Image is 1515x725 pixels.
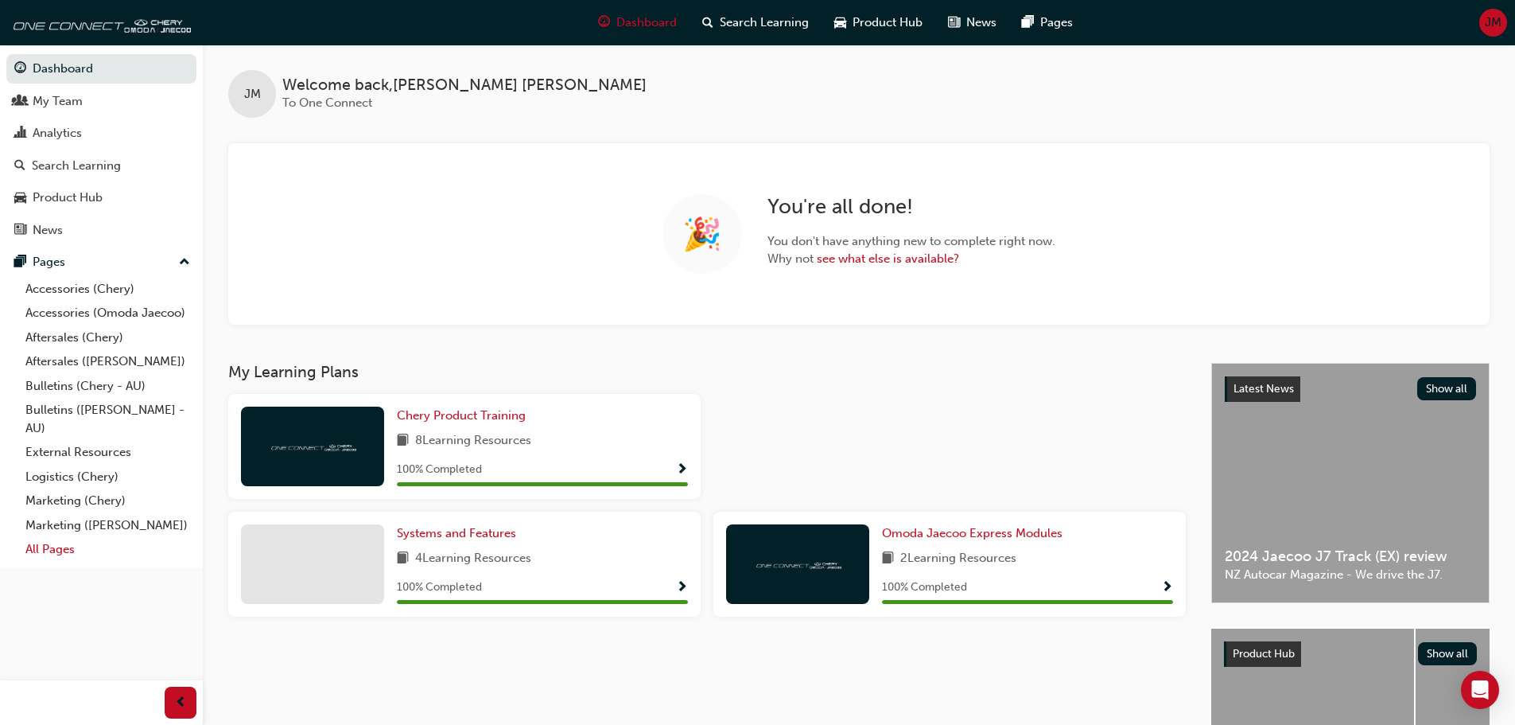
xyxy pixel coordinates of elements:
[14,255,26,270] span: pages-icon
[19,398,196,440] a: Bulletins ([PERSON_NAME] - AU)
[228,363,1186,381] h3: My Learning Plans
[1225,548,1476,566] span: 2024 Jaecoo J7 Track (EX) review
[269,439,356,454] img: oneconnect
[1022,13,1034,33] span: pages-icon
[33,124,82,142] div: Analytics
[690,6,822,39] a: search-iconSearch Learning
[397,524,522,543] a: Systems and Features
[175,693,187,713] span: prev-icon
[1225,566,1476,584] span: NZ Autocar Magazine - We drive the J7.
[948,13,960,33] span: news-icon
[415,549,531,569] span: 4 Learning Resources
[853,14,923,32] span: Product Hub
[14,224,26,238] span: news-icon
[397,549,409,569] span: book-icon
[1009,6,1086,39] a: pages-iconPages
[282,95,372,110] span: To One Connect
[834,13,846,33] span: car-icon
[33,189,103,207] div: Product Hub
[702,13,713,33] span: search-icon
[19,349,196,374] a: Aftersales ([PERSON_NAME])
[33,221,63,240] div: News
[397,579,482,597] span: 100 % Completed
[8,6,191,38] img: oneconnect
[1233,647,1295,661] span: Product Hub
[754,556,841,571] img: oneconnect
[33,92,83,111] div: My Team
[882,549,894,569] span: book-icon
[397,407,532,425] a: Chery Product Training
[14,95,26,109] span: people-icon
[19,277,196,302] a: Accessories (Chery)
[767,232,1055,251] span: You don't have anything new to complete right now.
[33,253,65,271] div: Pages
[6,216,196,245] a: News
[882,524,1069,543] a: Omoda Jaecoo Express Modules
[682,225,722,244] span: 🎉
[282,76,647,95] span: Welcome back , [PERSON_NAME] [PERSON_NAME]
[14,62,26,76] span: guage-icon
[397,526,516,540] span: Systems and Features
[244,85,261,103] span: JM
[1418,642,1478,665] button: Show all
[900,549,1016,569] span: 2 Learning Resources
[598,13,610,33] span: guage-icon
[1417,377,1477,400] button: Show all
[6,183,196,212] a: Product Hub
[19,440,196,465] a: External Resources
[1485,14,1501,32] span: JM
[19,374,196,399] a: Bulletins (Chery - AU)
[1479,9,1507,37] button: JM
[1225,376,1476,402] a: Latest NewsShow all
[6,248,196,277] button: Pages
[767,250,1055,268] span: Why not
[585,6,690,39] a: guage-iconDashboard
[676,578,688,598] button: Show Progress
[720,14,809,32] span: Search Learning
[19,537,196,562] a: All Pages
[882,526,1062,540] span: Omoda Jaecoo Express Modules
[817,251,959,266] a: see what else is available?
[14,159,25,173] span: search-icon
[822,6,935,39] a: car-iconProduct Hub
[6,54,196,84] a: Dashboard
[676,460,688,480] button: Show Progress
[676,463,688,477] span: Show Progress
[935,6,1009,39] a: news-iconNews
[6,87,196,116] a: My Team
[1161,578,1173,598] button: Show Progress
[676,581,688,595] span: Show Progress
[19,325,196,350] a: Aftersales (Chery)
[32,157,121,175] div: Search Learning
[1040,14,1073,32] span: Pages
[882,579,967,597] span: 100 % Completed
[1224,641,1477,667] a: Product HubShow all
[14,127,26,141] span: chart-icon
[19,513,196,538] a: Marketing ([PERSON_NAME])
[1161,581,1173,595] span: Show Progress
[397,461,482,479] span: 100 % Completed
[767,194,1055,220] h2: You're all done!
[19,301,196,325] a: Accessories (Omoda Jaecoo)
[179,252,190,273] span: up-icon
[397,408,526,423] span: Chery Product Training
[1461,671,1499,709] div: Open Intercom Messenger
[966,14,996,32] span: News
[6,51,196,248] button: DashboardMy TeamAnalyticsSearch LearningProduct HubNews
[616,14,677,32] span: Dashboard
[397,431,409,451] span: book-icon
[415,431,531,451] span: 8 Learning Resources
[14,191,26,205] span: car-icon
[19,465,196,489] a: Logistics (Chery)
[19,489,196,513] a: Marketing (Chery)
[6,119,196,148] a: Analytics
[6,151,196,181] a: Search Learning
[1211,363,1490,603] a: Latest NewsShow all2024 Jaecoo J7 Track (EX) reviewNZ Autocar Magazine - We drive the J7.
[1233,382,1294,396] span: Latest News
